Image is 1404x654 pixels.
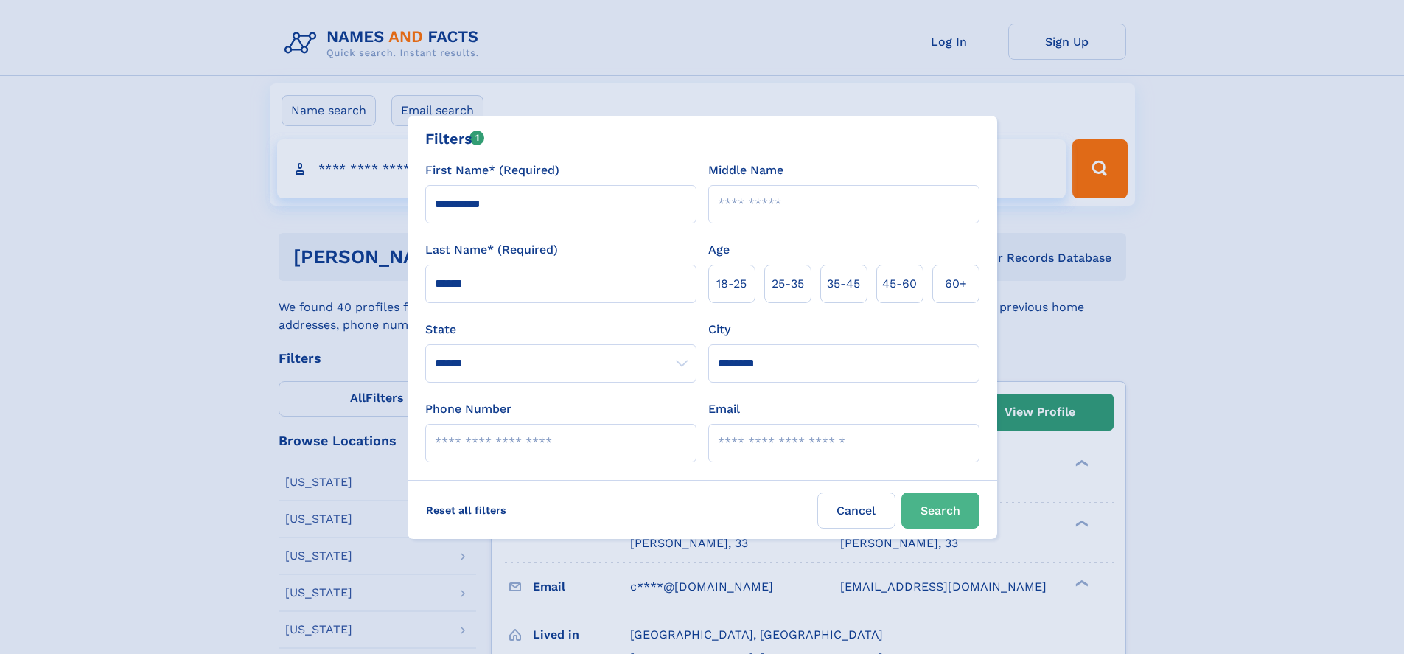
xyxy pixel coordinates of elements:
[827,275,860,293] span: 35‑45
[416,493,516,528] label: Reset all filters
[945,275,967,293] span: 60+
[425,321,696,338] label: State
[716,275,747,293] span: 18‑25
[817,493,895,529] label: Cancel
[708,400,740,418] label: Email
[425,161,559,179] label: First Name* (Required)
[772,275,804,293] span: 25‑35
[708,321,730,338] label: City
[882,275,917,293] span: 45‑60
[708,161,783,179] label: Middle Name
[425,241,558,259] label: Last Name* (Required)
[901,493,979,529] button: Search
[708,241,730,259] label: Age
[425,128,485,150] div: Filters
[425,400,511,418] label: Phone Number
